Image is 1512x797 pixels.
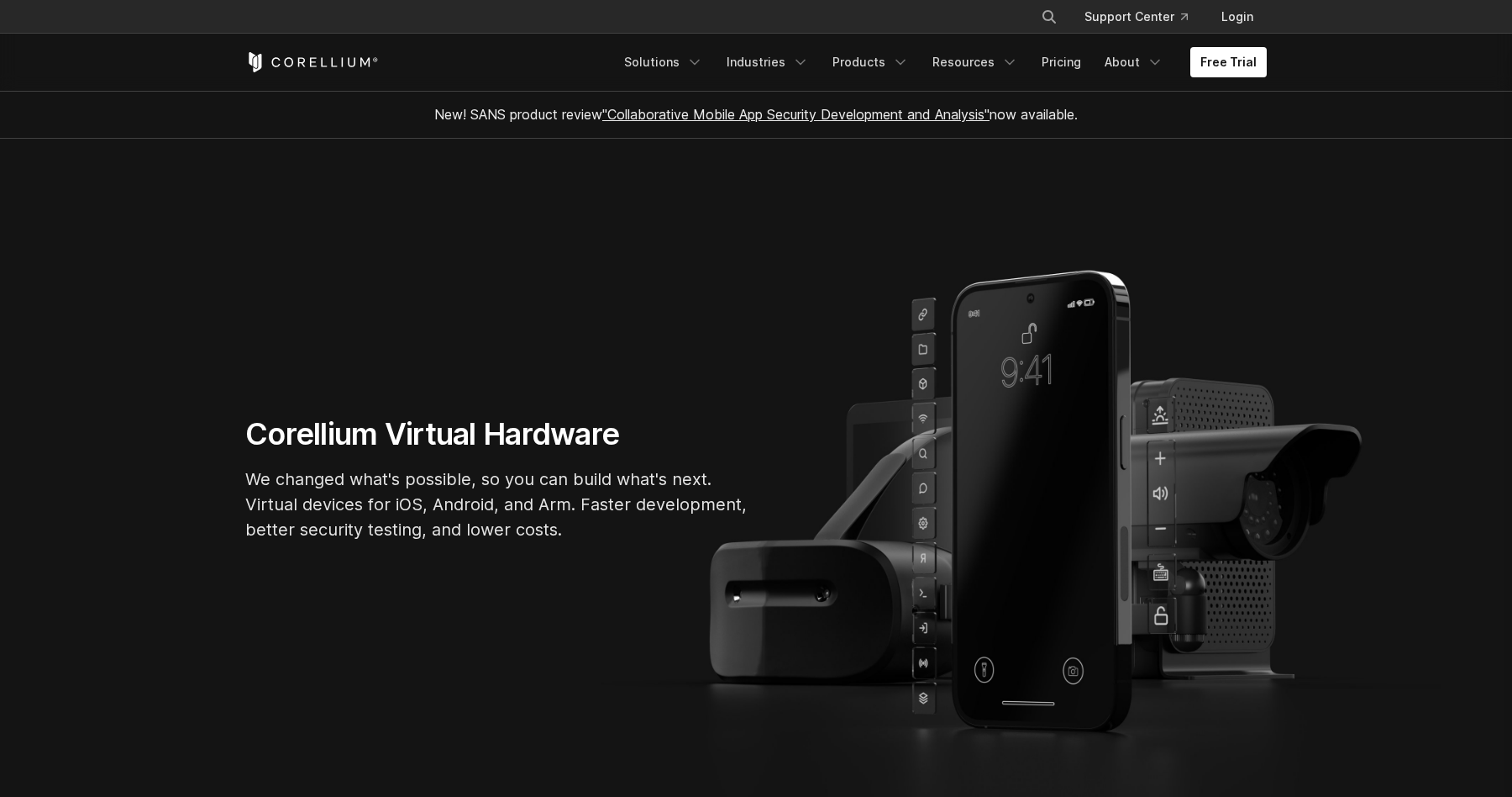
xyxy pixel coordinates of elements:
[1071,2,1201,32] a: Support Center
[1034,2,1064,32] button: Search
[1021,2,1267,32] div: Navigation Menu
[614,47,1267,77] div: Navigation Menu
[1032,47,1091,77] a: Pricing
[245,467,749,542] p: We changed what's possible, so you can build what's next. Virtual devices for iOS, Android, and A...
[1190,47,1267,77] a: Free Trial
[434,106,1078,123] span: New! SANS product review now available.
[717,47,819,77] a: Industries
[602,106,990,123] a: "Collaborative Mobile App Security Development and Analysis"
[1095,47,1173,77] a: About
[1208,2,1267,32] a: Login
[245,52,379,72] a: Corellium Home
[922,47,1028,77] a: Resources
[822,47,919,77] a: Products
[245,415,749,453] h1: Corellium Virtual Hardware
[614,47,713,77] a: Solutions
